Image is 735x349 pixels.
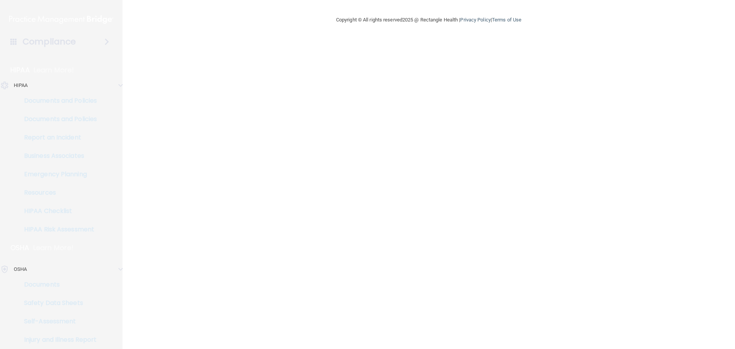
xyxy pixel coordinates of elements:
p: HIPAA Risk Assessment [5,226,109,233]
p: HIPAA [14,81,28,90]
h4: Compliance [23,36,76,47]
p: HIPAA Checklist [5,207,109,215]
p: Documents [5,281,109,288]
p: OSHA [10,243,29,252]
div: Copyright © All rights reserved 2025 @ Rectangle Health | | [289,8,568,32]
p: Resources [5,189,109,197]
p: Learn More! [33,243,74,252]
a: Privacy Policy [460,17,490,23]
p: Learn More! [34,66,74,75]
p: Documents and Policies [5,97,109,105]
p: Safety Data Sheets [5,299,109,307]
p: Documents and Policies [5,115,109,123]
a: Terms of Use [492,17,521,23]
p: Injury and Illness Report [5,336,109,344]
img: PMB logo [9,12,113,27]
p: Report an Incident [5,134,109,141]
p: Emergency Planning [5,170,109,178]
p: HIPAA [10,66,30,75]
p: Self-Assessment [5,318,109,325]
p: OSHA [14,265,27,274]
p: Business Associates [5,152,109,160]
